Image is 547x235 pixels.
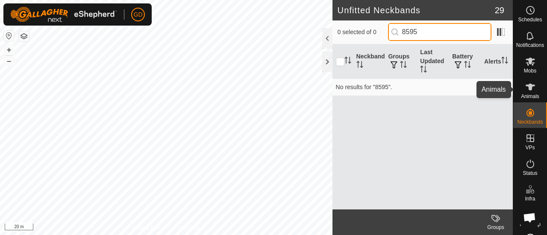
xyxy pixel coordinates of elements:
button: Reset Map [4,31,14,41]
span: GD [134,10,143,19]
h2: Unfitted Neckbands [338,5,495,15]
p-sorticon: Activate to sort [356,62,363,69]
button: Map Layers [19,31,29,41]
p-sorticon: Activate to sort [501,58,508,65]
span: Neckbands [517,119,543,125]
p-sorticon: Activate to sort [400,62,407,69]
span: VPs [525,145,535,150]
span: Heatmap [520,222,541,227]
p-sorticon: Activate to sort [420,67,427,74]
th: Alerts [481,44,513,79]
p-sorticon: Activate to sort [344,58,351,65]
a: Contact Us [174,224,200,232]
a: Privacy Policy [132,224,165,232]
span: 0 selected of 0 [338,28,388,37]
div: Groups [479,223,513,231]
p-sorticon: Activate to sort [464,62,471,69]
span: Schedules [518,17,542,22]
span: Status [523,171,537,176]
button: + [4,45,14,55]
div: Open chat [518,206,541,229]
th: Battery [449,44,481,79]
td: No results for "8595". [332,78,513,96]
button: – [4,56,14,66]
th: Groups [385,44,417,79]
span: 29 [495,4,504,17]
span: Notifications [516,43,544,48]
span: Animals [521,94,539,99]
span: Mobs [524,68,536,73]
span: Infra [525,196,535,201]
th: Neckband [353,44,385,79]
input: Search (S) [388,23,491,41]
img: Gallagher Logo [10,7,117,22]
th: Last Updated [417,44,449,79]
